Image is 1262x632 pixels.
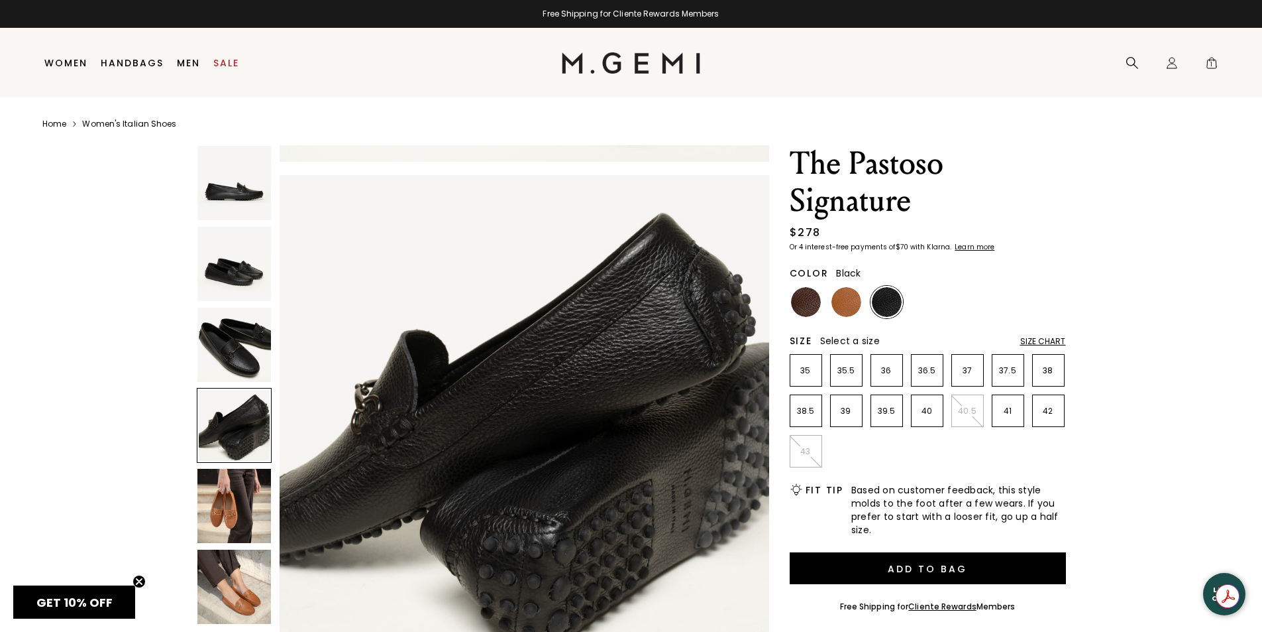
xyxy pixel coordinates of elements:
[101,58,164,68] a: Handbags
[1033,406,1064,416] p: 42
[790,225,821,241] div: $278
[912,406,943,416] p: 40
[197,308,272,382] img: The Pastoso Signature
[953,243,994,251] a: Learn more
[851,483,1066,537] span: Based on customer feedback, this style molds to the foot after a few wears. If you prefer to star...
[790,268,829,279] h2: Color
[820,334,880,348] span: Select a size
[896,242,908,252] klarna-placement-style-amount: $70
[82,119,176,129] a: Women's Italian Shoes
[831,365,862,376] p: 35.5
[831,287,861,317] img: Tan
[42,119,66,129] a: Home
[806,485,843,495] h2: Fit Tip
[197,469,272,543] img: The Pastoso Signature
[197,550,272,624] img: The Pastoso Signature
[836,267,861,280] span: Black
[790,365,821,376] p: 35
[44,58,87,68] a: Women
[840,601,1016,612] div: Free Shipping for Members
[952,365,983,376] p: 37
[992,365,1024,376] p: 37.5
[790,446,821,457] p: 43
[1033,365,1064,376] p: 38
[132,575,146,588] button: Close teaser
[13,586,135,619] div: GET 10% OFFClose teaser
[871,406,902,416] p: 39.5
[36,594,113,611] span: GET 10% OFF
[910,242,953,252] klarna-placement-style-body: with Klarna
[197,146,272,220] img: The Pastoso Signature
[831,406,862,416] p: 39
[952,406,983,416] p: 40.5
[790,242,896,252] klarna-placement-style-body: Or 4 interest-free payments of
[1020,336,1066,347] div: Size Chart
[177,58,200,68] a: Men
[790,145,1066,220] h1: The Pastoso Signature
[790,552,1066,584] button: Add to Bag
[1205,59,1218,72] span: 1
[213,58,239,68] a: Sale
[197,227,272,301] img: The Pastoso Signature
[790,336,812,346] h2: Size
[912,365,943,376] p: 36.5
[791,287,821,317] img: Chocolate
[871,365,902,376] p: 36
[992,406,1024,416] p: 41
[1203,586,1245,602] div: Let's Chat
[872,287,902,317] img: Black
[790,406,821,416] p: 38.5
[562,52,700,74] img: M.Gemi
[955,242,994,252] klarna-placement-style-cta: Learn more
[908,601,976,612] a: Cliente Rewards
